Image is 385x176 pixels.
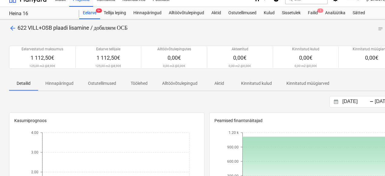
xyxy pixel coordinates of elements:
[378,26,383,32] span: notes
[321,7,349,19] a: Analüütika
[79,7,100,19] a: Eelarve9+
[9,11,72,17] div: Heina 16
[304,7,321,19] a: Failid1
[157,47,191,52] p: Alltöövõtulepingutes
[96,8,102,13] span: 9+
[232,47,248,52] p: Akteeritud
[131,80,148,87] p: Töölehed
[225,7,260,19] a: Ostutellimused
[260,7,278,19] a: Kulud
[45,80,73,87] p: Hinnapäringud
[31,131,38,135] tspan: 4.00
[212,80,227,87] p: Aktid
[9,25,16,32] span: arrow_back
[130,7,165,19] a: Hinnapäringud
[349,7,369,19] a: Sätted
[165,7,208,19] a: Alltöövõtulepingud
[241,80,272,87] p: Kinnitatud kulud
[100,7,130,19] a: Tellija leping
[229,131,239,135] tspan: 1.20 k
[370,100,374,104] div: -
[21,47,63,52] p: Eelarvestatud maksumus
[295,64,317,68] p: 0,00 m2 @ 0,00€
[331,98,341,105] button: Interact with the calendar and add the check-in date for your trip.
[299,55,312,61] span: 0,00€
[304,7,321,19] div: Failid
[208,7,225,19] a: Aktid
[14,118,199,124] p: Kasumiprognoos
[341,98,372,106] input: Algus
[229,64,251,68] p: 0,00 m2 @ 0,00€
[317,8,323,13] span: 1
[16,80,31,87] p: Detailid
[96,55,120,61] span: 1 112,50€
[227,145,239,149] tspan: 900.00
[18,25,128,31] span: 622 VILL+OSB plaadi lisamine / добвляем ОСБ
[168,55,181,61] span: 0,00€
[355,147,385,176] iframe: Chat Widget
[31,55,54,61] span: 1 112,50€
[227,159,239,164] tspan: 600.00
[278,7,304,19] a: Sissetulek
[88,80,116,87] p: Ostutellimused
[286,80,329,87] p: Kinnitatud müügiarved
[31,150,38,154] tspan: 3.00
[292,47,319,52] p: Kinnitatud kulud
[96,47,120,52] p: Eelarve tellijale
[29,64,55,68] p: 125,00 m2 @ 8,90€
[162,80,197,87] p: Alltöövõtulepingud
[79,7,100,19] div: Eelarve
[233,55,246,61] span: 0,00€
[31,170,38,174] tspan: 2.00
[95,64,121,68] p: 125,00 m2 @ 8,90€
[365,55,378,61] span: 0,00€
[163,64,185,68] p: 0,00 m2 @ 0,00€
